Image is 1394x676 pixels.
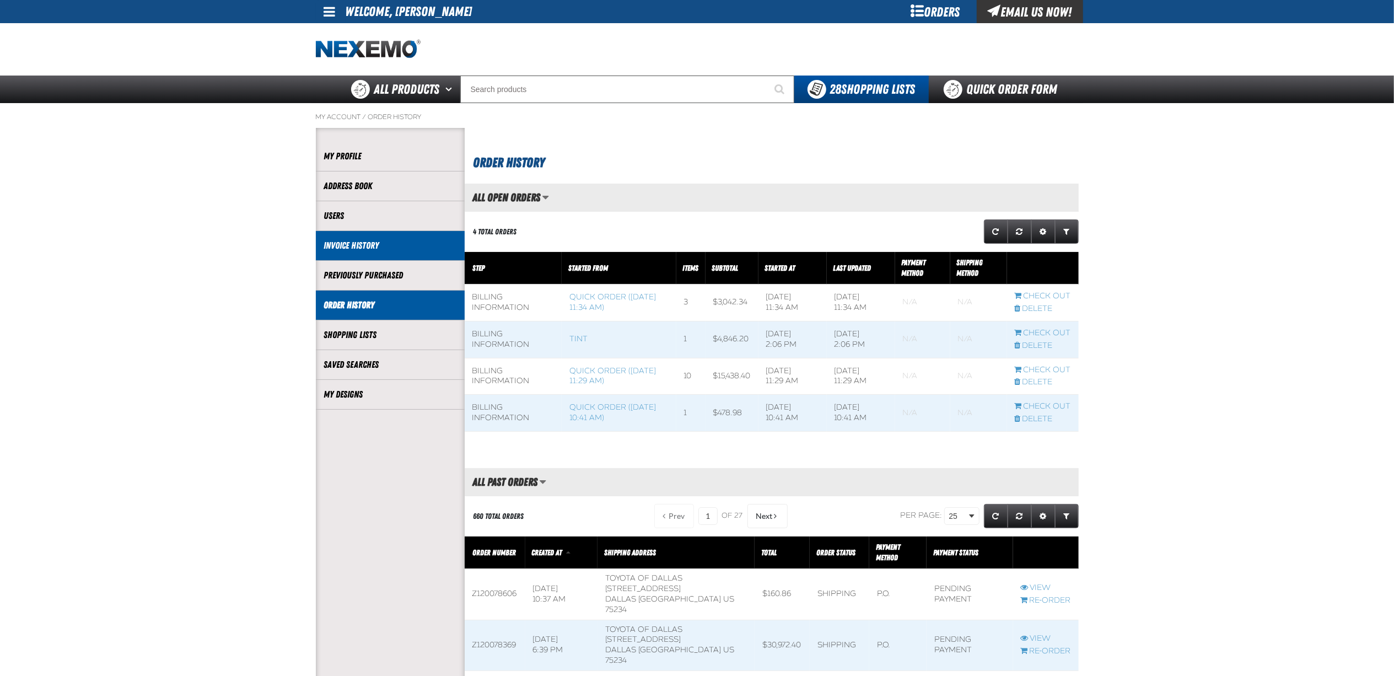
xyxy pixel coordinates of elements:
[895,285,950,321] td: Blank
[949,511,967,522] span: 25
[324,180,456,192] a: Address Book
[950,321,1007,358] td: Blank
[698,507,718,525] input: Current page number
[933,548,978,557] span: Payment Status
[569,292,656,312] a: Quick Order ([DATE] 11:34 AM)
[1015,304,1071,314] a: Delete checkout started from Quick Order (10/3/2024, 11:34 AM)
[765,264,795,272] a: Started At
[324,150,456,163] a: My Profile
[827,321,895,358] td: [DATE] 2:06 PM
[1008,504,1032,528] a: Reset grid action
[895,321,950,358] td: Blank
[473,227,517,237] div: 4 Total Orders
[1021,646,1071,657] a: Re-Order Z120078369 order
[676,321,706,358] td: 1
[324,358,456,371] a: Saved Searches
[316,112,1079,121] nav: Breadcrumbs
[1055,219,1079,244] a: Expand or Collapse Grid Filters
[1013,536,1079,569] th: Row actions
[569,334,588,344] a: TINT
[950,358,1007,395] td: Blank
[1021,634,1071,644] a: View Z120078369 order
[442,76,460,103] button: Open All Products pages
[324,329,456,341] a: Shopping Lists
[827,285,895,321] td: [DATE] 11:34 AM
[957,258,983,277] span: Shipping Method
[465,476,538,488] h2: All Past Orders
[1015,377,1071,388] a: Delete checkout started from Quick Order (7/16/2025, 11:29 AM)
[568,264,608,272] span: Started From
[525,569,598,620] td: [DATE] 10:37 AM
[876,543,900,562] span: Payment Method
[758,358,827,395] td: [DATE] 11:29 AM
[756,512,773,521] span: Next Page
[363,112,367,121] span: /
[368,112,422,121] a: Order History
[605,605,627,614] bdo: 75234
[374,79,440,99] span: All Products
[324,269,456,282] a: Previously Purchased
[473,548,516,557] a: Order Number
[827,395,895,432] td: [DATE] 10:41 AM
[683,264,699,272] span: Items
[605,584,681,593] span: [STREET_ADDRESS]
[676,358,706,395] td: 10
[758,321,827,358] td: [DATE] 2:06 PM
[901,511,943,521] span: Per page:
[1015,414,1071,425] a: Delete checkout started from Quick Order (7/30/2025, 10:41 AM)
[869,569,927,620] td: P.O.
[638,594,721,604] span: [GEOGRAPHIC_DATA]
[984,504,1008,528] a: Refresh grid action
[1055,504,1079,528] a: Expand or Collapse Grid Filters
[472,366,554,387] div: Billing Information
[810,569,869,620] td: Shipping
[604,548,656,557] span: Shipping Address
[316,40,421,59] a: Home
[1021,583,1071,593] a: View Z120078606 order
[460,76,794,103] input: Search
[712,264,739,272] a: Subtotal
[542,188,550,207] button: Manage grid views. Current view is All Open Orders
[755,569,810,620] td: $160.86
[1015,365,1071,375] a: Continue checkout started from Quick Order (7/16/2025, 11:29 AM)
[465,620,525,671] td: Z120078369
[605,645,636,654] span: DALLAS
[532,548,564,557] a: Created At
[1031,219,1056,244] a: Expand or Collapse Grid Settings
[605,573,682,583] span: Toyota of Dallas
[472,292,554,313] div: Billing Information
[816,548,855,557] span: Order Status
[525,620,598,671] td: [DATE] 6:39 PM
[605,625,682,634] span: Toyota of Dallas
[569,366,656,386] a: Quick Order ([DATE] 11:29 AM)
[761,548,777,557] a: Total
[472,403,554,423] div: Billing Information
[1031,504,1056,528] a: Expand or Collapse Grid Settings
[1015,328,1071,339] a: Continue checkout started from TINT
[755,620,810,671] td: $30,972.40
[1015,291,1071,302] a: Continue checkout started from Quick Order (10/3/2024, 11:34 AM)
[473,264,485,272] span: Step
[1015,341,1071,351] a: Delete checkout started from TINT
[324,210,456,222] a: Users
[324,299,456,312] a: Order History
[758,395,827,432] td: [DATE] 10:41 AM
[472,329,554,350] div: Billing Information
[605,635,681,644] span: [STREET_ADDRESS]
[927,620,1013,671] td: Pending payment
[316,40,421,59] img: Nexemo logo
[1015,401,1071,412] a: Continue checkout started from Quick Order (7/30/2025, 10:41 AM)
[316,112,361,121] a: My Account
[895,395,950,432] td: Blank
[833,264,871,272] span: Last Updated
[929,76,1078,103] a: Quick Order Form
[465,569,525,620] td: Z120078606
[324,388,456,401] a: My Designs
[830,82,842,97] strong: 28
[1007,252,1079,285] th: Row actions
[638,645,721,654] span: [GEOGRAPHIC_DATA]
[927,569,1013,620] td: Pending payment
[569,403,656,422] a: Quick Order ([DATE] 10:41 AM)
